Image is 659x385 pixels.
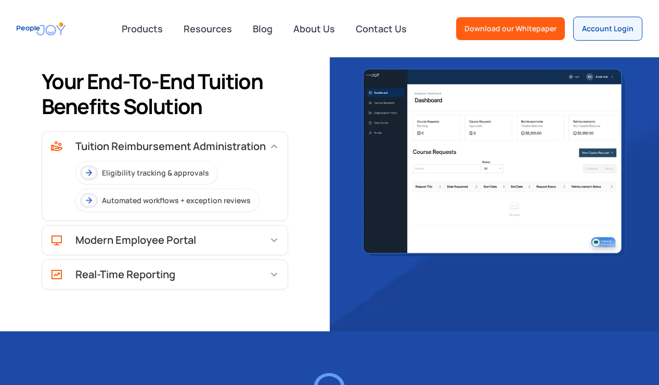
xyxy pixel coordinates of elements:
[102,195,251,206] div: Automated workflows + exception reviews
[456,17,565,40] a: Download our Whitepaper
[42,69,288,119] h2: Your End-to-End Tuition Benefits Solution
[350,17,413,40] a: Contact Us
[464,23,557,34] div: Download our Whitepaper
[115,18,169,39] div: Products
[75,269,175,280] div: Real-Time Reporting
[102,168,209,178] div: Eligibility tracking & approvals
[75,141,266,152] div: Tuition Reimbursement Administration
[75,235,196,245] div: Modern Employee Portal
[247,17,279,40] a: Blog
[573,17,642,41] a: Account Login
[582,23,634,34] div: Account Login
[287,17,341,40] a: About Us
[17,17,66,41] a: home
[177,17,238,40] a: Resources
